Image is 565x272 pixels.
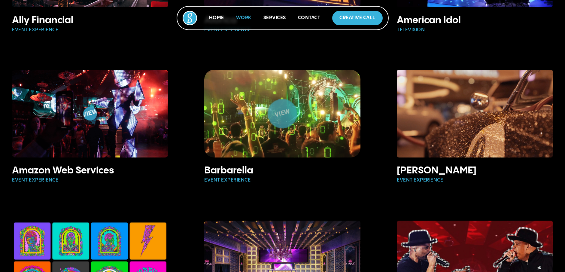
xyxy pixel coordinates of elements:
a: Barrett-Jackson[PERSON_NAME]Event Experience [397,70,553,184]
p: Event Experience [397,177,553,184]
a: ViewBarbarellaEvent Experience [204,70,360,184]
img: Socialure Logo [183,11,197,25]
a: ViewAmazon Web ServicesEvent Experience [12,70,168,184]
p: Event Experience [12,177,168,184]
a: Home [209,15,224,20]
h3: Amazon Web Services [12,165,168,177]
a: Contact [298,15,320,20]
a: Work [236,15,251,20]
p: Event Experience [204,177,360,184]
a: Services [263,15,286,20]
h3: [PERSON_NAME] [397,165,553,177]
img: Barrett-Jackson [397,70,553,157]
p: Creative Call [339,14,375,22]
h3: Barbarella [204,165,360,177]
